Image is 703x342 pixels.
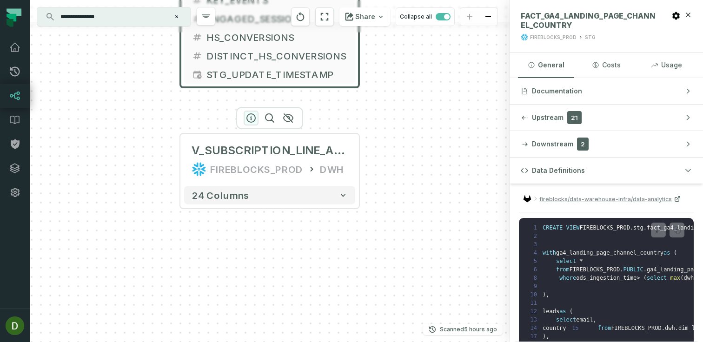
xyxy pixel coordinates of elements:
[339,7,390,26] button: Share
[637,275,640,281] span: >
[524,274,543,282] span: 8
[510,78,703,104] button: Documentation
[524,224,543,232] span: 1
[674,250,677,256] span: (
[576,316,593,323] span: email
[396,7,455,26] button: Collapse all
[570,308,573,315] span: (
[643,266,647,273] span: .
[611,325,661,331] span: FIREBLOCKS_PROD
[633,224,643,231] span: stg
[556,316,576,323] span: select
[210,162,303,177] div: FIREBLOCKS_PROD
[556,266,570,273] span: from
[643,275,647,281] span: (
[543,333,546,340] span: )
[524,299,543,307] span: 11
[566,324,584,332] span: 15
[524,282,543,290] span: 9
[578,53,634,78] button: Costs
[546,333,549,340] span: ,
[585,34,596,41] div: STG
[556,258,576,264] span: select
[524,324,543,332] span: 14
[524,332,543,341] span: 17
[524,257,543,265] span: 5
[620,266,623,273] span: .
[539,191,681,206] a: fireblocks/data-warehouse-infra/data-analytics
[543,308,559,315] span: leads
[638,53,695,78] button: Usage
[532,113,564,122] span: Upstream
[665,325,675,331] span: dwh
[524,265,543,274] span: 6
[518,53,574,78] button: General
[670,275,681,281] span: max
[546,291,549,298] span: ,
[524,249,543,257] span: 4
[559,275,576,281] span: where
[532,166,585,175] span: Data Definitions
[192,69,203,80] span: timestamp
[680,275,683,281] span: (
[543,291,546,298] span: )
[532,139,573,149] span: Downstream
[184,28,355,46] button: HS_CONVERSIONS
[206,30,348,44] span: HS_CONVERSIONS
[464,326,497,333] relative-time: Aug 20, 2025, 9:02 AM GMT+3
[530,34,577,41] div: FIREBLOCKS_PROD
[192,143,348,158] div: V_SUBSCRIPTION_LINE_ARR
[192,50,203,61] span: decimal
[524,307,543,316] span: 12
[206,67,348,81] span: STG_UPDATE_TIMESTAMP
[623,266,643,273] span: PUBLIC
[206,49,348,63] span: DISTINCT_HS_CONVERSIONS
[192,190,249,201] span: 24 columns
[570,266,620,273] span: FIREBLOCKS_PROD
[524,290,543,299] span: 10
[532,86,582,96] span: Documentation
[597,325,611,331] span: from
[559,308,566,315] span: as
[521,11,658,30] span: FACT_GA4_LANDING_PAGE_CHANNEL_COUNTRY
[675,325,678,331] span: .
[643,224,647,231] span: .
[184,65,355,84] button: STG_UPDATE_TIMESTAMP
[524,316,543,324] span: 13
[510,131,703,157] button: Downstream2
[510,105,703,131] button: Upstream21
[567,111,582,124] span: 21
[647,275,667,281] span: select
[524,232,543,240] span: 2
[576,275,637,281] span: ods_ingestion_time
[593,316,596,323] span: ,
[662,325,665,331] span: .
[510,158,703,184] button: Data Definitions
[663,250,670,256] span: as
[630,224,633,231] span: .
[479,8,497,26] button: zoom out
[440,325,497,334] p: Scanned
[184,46,355,65] button: DISTINCT_HS_CONVERSIONS
[172,12,181,21] button: Clear search query
[543,250,556,256] span: with
[566,224,580,231] span: VIEW
[543,224,563,231] span: CREATE
[6,316,24,335] img: avatar of Dan Ben-Dor
[577,138,589,151] span: 2
[524,240,543,249] span: 3
[539,195,672,204] span: fireblocks/data-warehouse-infra/data-analytics
[423,324,503,335] button: Scanned[DATE] 9:02:10 AM
[192,32,203,43] span: decimal
[320,162,344,177] div: DWH
[580,224,630,231] span: FIREBLOCKS_PROD
[556,250,663,256] span: ga4_landing_page_channel_country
